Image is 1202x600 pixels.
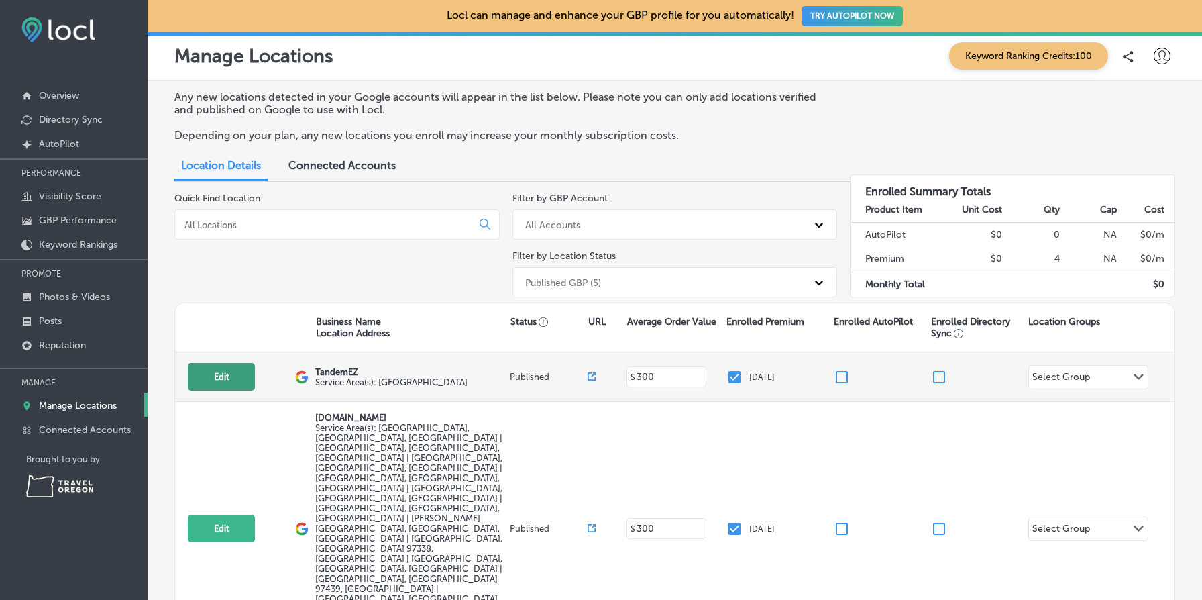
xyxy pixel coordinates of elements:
[295,370,309,384] img: logo
[181,159,261,172] span: Location Details
[188,515,255,542] button: Edit
[946,247,1003,272] td: $0
[39,90,79,101] p: Overview
[510,316,588,328] p: Status
[39,424,131,436] p: Connected Accounts
[1060,198,1117,223] th: Cap
[749,372,775,382] p: [DATE]
[631,524,635,534] p: $
[183,219,469,231] input: All Locations
[174,193,260,204] label: Quick Find Location
[946,198,1003,223] th: Unit Cost
[315,377,468,387] span: United States
[1060,222,1117,247] td: NA
[315,367,468,377] p: TandemEZ
[510,523,588,534] p: Published
[39,191,101,202] p: Visibility Score
[39,138,79,150] p: AutoPilot
[1060,247,1117,272] td: NA
[39,215,117,226] p: GBP Performance
[1032,523,1090,538] div: Select Group
[174,45,333,67] p: Manage Locations
[749,524,775,534] p: [DATE]
[26,475,93,497] img: Travel Oregon
[946,222,1003,247] td: $0
[188,363,255,391] button: Edit
[726,316,804,328] p: Enrolled Premium
[1032,371,1090,387] div: Select Group
[865,204,922,215] strong: Product Item
[316,316,390,339] p: Business Name Location Address
[288,159,396,172] span: Connected Accounts
[851,247,946,272] td: Premium
[39,315,62,327] p: Posts
[588,316,606,328] p: URL
[851,272,946,297] td: Monthly Total
[39,340,86,351] p: Reputation
[39,400,117,411] p: Manage Locations
[802,6,903,26] button: TRY AUTOPILOT NOW
[1117,272,1174,297] td: $ 0
[39,291,110,303] p: Photos & Videos
[39,114,103,126] p: Directory Sync
[627,316,716,328] p: Average Order Value
[525,277,601,288] div: Published GBP (5)
[1028,316,1100,328] p: Location Groups
[631,372,635,382] p: $
[512,193,608,204] label: Filter by GBP Account
[851,222,946,247] td: AutoPilot
[851,175,1174,198] h3: Enrolled Summary Totals
[174,129,825,142] p: Depending on your plan, any new locations you enroll may increase your monthly subscription costs.
[525,219,580,230] div: All Accounts
[21,17,95,42] img: fda3e92497d09a02dc62c9cd864e3231.png
[834,316,913,328] p: Enrolled AutoPilot
[510,372,588,382] p: Published
[512,250,616,262] label: Filter by Location Status
[39,239,117,250] p: Keyword Rankings
[1117,198,1174,223] th: Cost
[949,42,1108,70] span: Keyword Ranking Credits: 100
[1117,222,1174,247] td: $ 0 /m
[1003,247,1060,272] td: 4
[1117,247,1174,272] td: $ 0 /m
[1003,198,1060,223] th: Qty
[315,413,506,423] p: [DOMAIN_NAME]
[174,91,825,116] p: Any new locations detected in your Google accounts will appear in the list below. Please note you...
[26,454,148,464] p: Brought to you by
[1003,222,1060,247] td: 0
[931,316,1022,339] p: Enrolled Directory Sync
[295,522,309,536] img: logo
